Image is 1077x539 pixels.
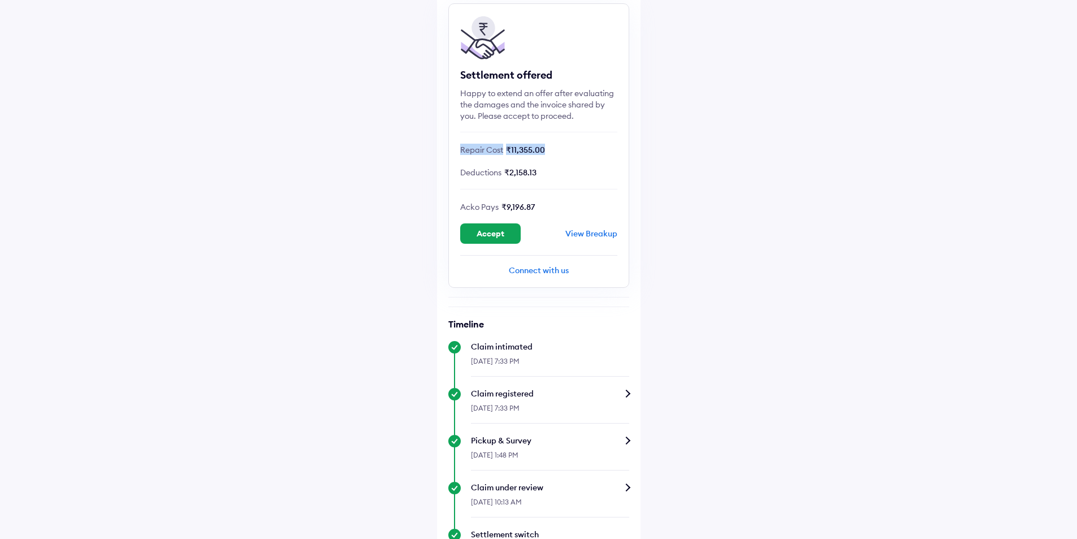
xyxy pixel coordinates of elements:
div: Pickup & Survey [471,435,629,446]
div: Settlement offered [460,68,617,82]
div: Happy to extend an offer after evaluating the damages and the invoice shared by you. Please accep... [460,88,617,122]
div: Claim intimated [471,341,629,352]
span: ₹11,355.00 [506,145,545,155]
div: [DATE] 7:33 PM [471,399,629,424]
div: View Breakup [565,228,617,239]
span: Repair Cost [460,145,503,155]
span: ₹2,158.13 [504,167,537,178]
div: [DATE] 7:33 PM [471,352,629,377]
div: Connect with us [460,265,617,276]
span: Acko Pays [460,202,499,212]
span: ₹9,196.87 [501,202,535,212]
div: [DATE] 10:13 AM [471,493,629,518]
span: Deductions [460,167,501,178]
div: Claim registered [471,388,629,399]
h6: Timeline [448,318,629,330]
button: Accept [460,223,521,244]
div: [DATE] 1:48 PM [471,446,629,471]
div: Claim under review [471,482,629,493]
